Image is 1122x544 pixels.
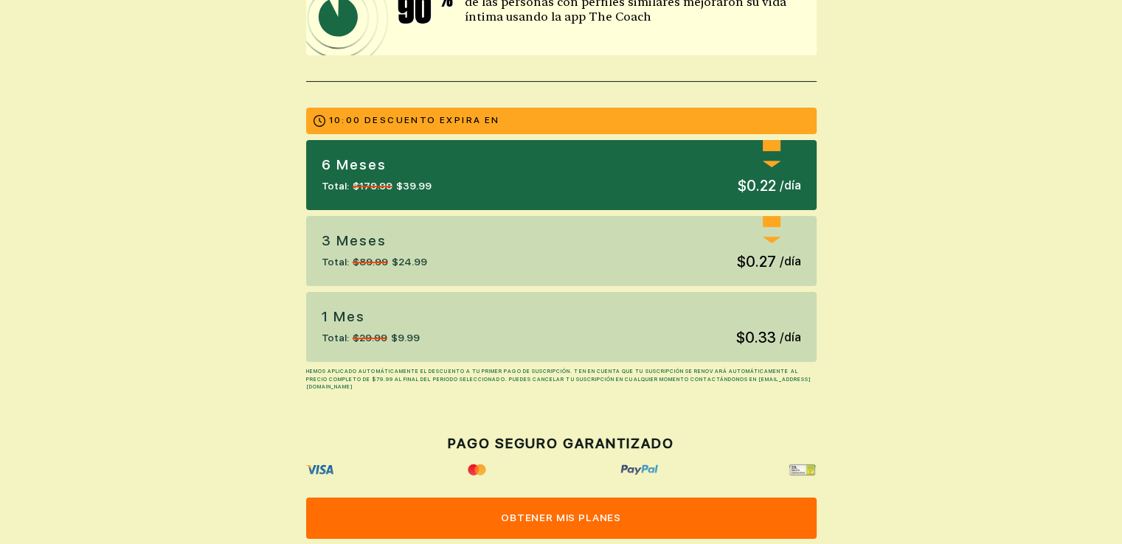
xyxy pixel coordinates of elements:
font: / [780,254,784,268]
img: SSL seguro [789,464,816,475]
font: Total: [322,180,349,192]
font: $29.99 [353,332,387,344]
font: PAGO SEGURO GARANTIZADO [448,435,674,452]
img: icono [465,464,490,475]
font: / [780,178,784,192]
font: $39.99 [396,180,432,192]
img: icono [306,464,334,475]
font: $79.99 [372,376,392,383]
font: DESCUENTO EXPIRA EN [364,115,500,125]
font: Total: [322,256,349,268]
button: Obtener mis planes [306,498,817,539]
font: 10:00 [329,115,361,125]
font: día [784,178,801,192]
font: $89.99 [353,256,388,268]
font: $0.27 [737,253,776,271]
font: $0.33 [736,329,776,346]
font: $0.22 [738,177,776,195]
font: Total: [322,332,349,344]
font: Obtener mis planes [501,512,621,523]
img: icono [620,464,658,475]
font: 3 Meses [322,232,387,249]
font: $24.99 [392,256,427,268]
font: $179.99 [353,180,392,192]
font: / [780,330,784,344]
font: día [784,330,801,344]
font: 6 Meses [322,156,387,173]
font: HEMOS APLICADO AUTOMÁTICAMENTE EL DESCUENTO A TU PRIMER PAGO DE SUSCRIPCIÓN. TEN EN CUENTA QUE TU... [306,368,798,383]
font: AL FINAL DEL PERIODO SELECCIONADO. PUEDES CANCELAR TU SUSCRIPCIÓN EN CUALQUIER MOMENTO CONTACTÁND... [306,376,811,391]
font: día [784,254,801,268]
font: $9.99 [391,332,420,344]
font: 1 mes [322,308,365,325]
